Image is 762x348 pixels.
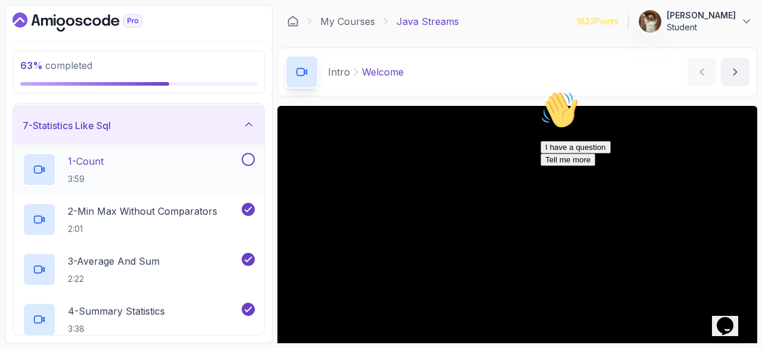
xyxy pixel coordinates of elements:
button: next content [721,58,749,86]
p: 1 - Count [68,154,104,168]
p: 2:22 [68,273,160,285]
button: 3-Average And Sum2:22 [23,253,255,286]
iframe: chat widget [536,86,750,294]
button: Tell me more [5,67,60,80]
p: Intro [328,65,350,79]
p: 3 - Average And Sum [68,254,160,268]
p: [PERSON_NAME] [667,10,736,21]
p: Welcome [362,65,404,79]
p: 2:01 [68,223,217,235]
button: 7-Statistics Like Sql [13,106,264,145]
button: I have a question [5,55,75,67]
p: 3:38 [68,323,165,335]
iframe: chat widget [712,300,750,336]
a: My Courses [320,14,375,29]
p: 4 - Summary Statistics [68,304,165,318]
div: 👋Hi! How can we help?I have a questionTell me more [5,5,219,80]
span: 63 % [20,59,43,71]
a: Dashboard [287,15,299,27]
p: Java Streams [396,14,459,29]
span: completed [20,59,92,71]
a: Dashboard [13,12,170,32]
img: :wave: [5,5,43,43]
img: user profile image [639,10,661,33]
p: 1823 Points [577,15,619,27]
p: 2 - Min Max Without Comparators [68,204,217,218]
button: previous content [688,58,716,86]
h3: 7 - Statistics Like Sql [23,118,111,133]
button: 4-Summary Statistics3:38 [23,303,255,336]
button: 1-Count3:59 [23,153,255,186]
p: Student [667,21,736,33]
button: 2-Min Max Without Comparators2:01 [23,203,255,236]
button: user profile image[PERSON_NAME]Student [638,10,752,33]
span: Hi! How can we help? [5,36,118,45]
p: 3:59 [68,173,104,185]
